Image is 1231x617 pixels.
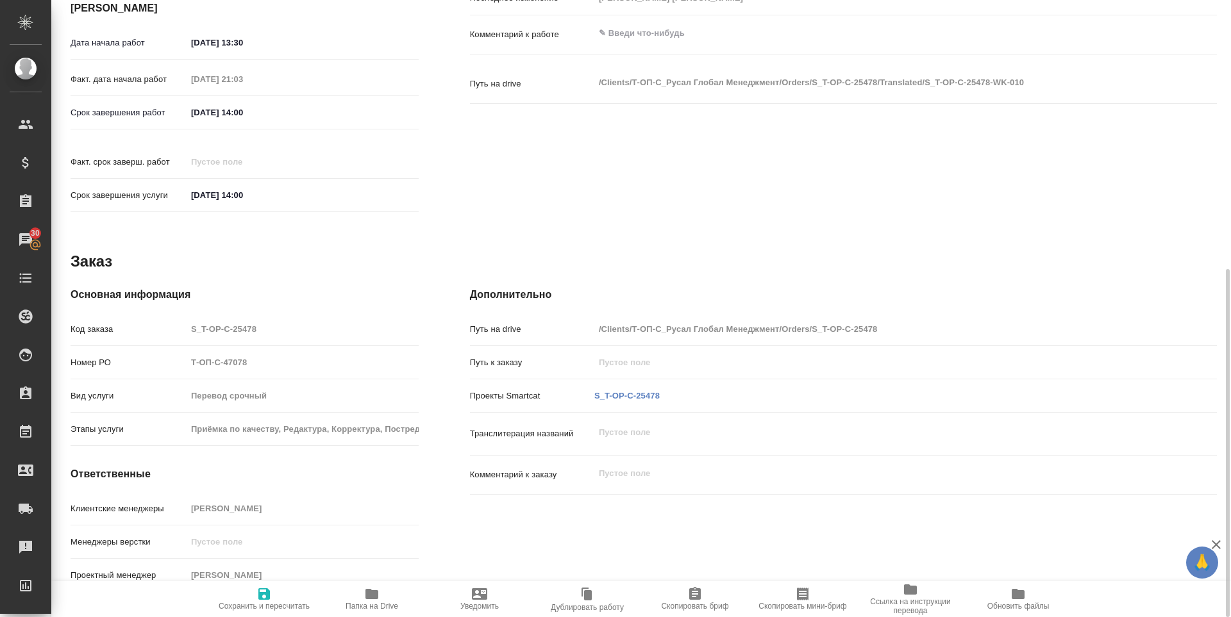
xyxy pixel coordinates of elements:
span: Папка на Drive [346,602,398,611]
input: ✎ Введи что-нибудь [187,103,299,122]
p: Проектный менеджер [71,569,187,582]
input: Пустое поле [187,566,419,584]
p: Срок завершения услуги [71,189,187,202]
p: Путь на drive [470,78,594,90]
h4: Дополнительно [470,287,1217,302]
button: Скопировать бриф [641,581,749,617]
p: Факт. дата начала работ [71,73,187,86]
p: Клиентские менеджеры [71,502,187,515]
h4: [PERSON_NAME] [71,1,419,16]
p: Путь к заказу [470,356,594,369]
p: Код заказа [71,323,187,336]
input: Пустое поле [187,386,419,405]
p: Факт. срок заверш. работ [71,156,187,169]
span: 30 [23,227,47,240]
input: Пустое поле [187,532,419,551]
p: Вид услуги [71,390,187,402]
span: Скопировать мини-бриф [758,602,846,611]
p: Менеджеры верстки [71,536,187,548]
button: Папка на Drive [318,581,426,617]
p: Дата начала работ [71,37,187,49]
input: Пустое поле [187,499,419,518]
button: Скопировать мини-бриф [749,581,857,617]
h4: Основная информация [71,287,419,302]
h4: Ответственные [71,466,419,482]
span: Уведомить [460,602,499,611]
p: Проекты Smartcat [470,390,594,402]
a: 30 [3,224,48,256]
textarea: /Clients/Т-ОП-С_Русал Глобал Менеджмент/Orders/S_T-OP-C-25478/Translated/S_T-OP-C-25478-WK-010 [594,72,1155,94]
span: Сохранить и пересчитать [219,602,310,611]
p: Номер РО [71,356,187,369]
p: Транслитерация названий [470,427,594,440]
button: Ссылка на инструкции перевода [857,581,964,617]
h2: Заказ [71,251,112,272]
span: Ссылка на инструкции перевода [864,597,957,615]
input: ✎ Введи что-нибудь [187,186,299,204]
a: S_T-OP-C-25478 [594,391,660,400]
p: Комментарий к работе [470,28,594,41]
button: Обновить файлы [964,581,1072,617]
input: Пустое поле [187,320,419,338]
input: Пустое поле [594,320,1155,338]
button: Дублировать работу [533,581,641,617]
p: Этапы услуги [71,423,187,436]
span: Дублировать работу [551,603,624,612]
input: Пустое поле [594,353,1155,372]
input: Пустое поле [187,70,299,88]
p: Путь на drive [470,323,594,336]
input: ✎ Введи что-нибудь [187,33,299,52]
button: Сохранить и пересчитать [210,581,318,617]
input: Пустое поле [187,420,419,438]
span: Обновить файлы [987,602,1050,611]
p: Срок завершения работ [71,106,187,119]
span: Скопировать бриф [661,602,728,611]
button: Уведомить [426,581,533,617]
input: Пустое поле [187,353,419,372]
input: Пустое поле [187,152,299,171]
span: 🙏 [1191,549,1213,576]
button: 🙏 [1186,547,1218,579]
p: Комментарий к заказу [470,468,594,481]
